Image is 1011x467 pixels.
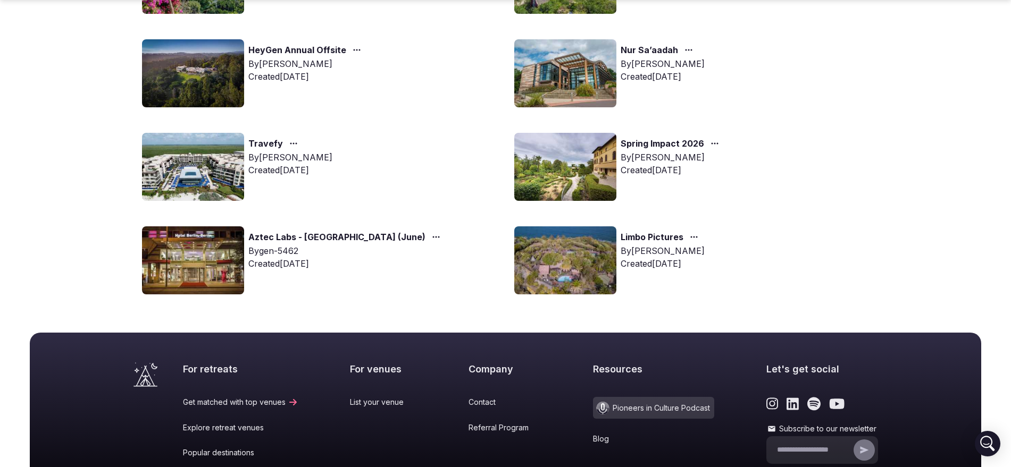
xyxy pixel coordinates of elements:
[621,70,705,83] div: Created [DATE]
[469,422,541,433] a: Referral Program
[621,44,678,57] a: Nur Sa’aadah
[621,151,723,164] div: By [PERSON_NAME]
[248,257,445,270] div: Created [DATE]
[248,137,283,151] a: Travefy
[248,231,425,244] a: Aztec Labs - [GEOGRAPHIC_DATA] (June)
[248,57,365,70] div: By [PERSON_NAME]
[469,362,541,376] h2: Company
[766,423,878,434] label: Subscribe to our newsletter
[593,434,714,444] a: Blog
[621,257,705,270] div: Created [DATE]
[142,39,244,107] img: Top retreat image for the retreat: HeyGen Annual Offsite
[621,231,683,244] a: Limbo Pictures
[248,70,365,83] div: Created [DATE]
[248,151,332,164] div: By [PERSON_NAME]
[514,133,616,201] img: Top retreat image for the retreat: Spring Impact 2026
[142,133,244,201] img: Top retreat image for the retreat: Travefy
[593,397,714,419] a: Pioneers in Culture Podcast
[183,397,298,407] a: Get matched with top venues
[514,226,616,294] img: Top retreat image for the retreat: Limbo Pictures
[183,362,298,376] h2: For retreats
[514,39,616,107] img: Top retreat image for the retreat: Nur Sa’aadah
[350,362,416,376] h2: For venues
[829,397,845,411] a: Link to the retreats and venues Youtube page
[183,422,298,433] a: Explore retreat venues
[133,362,157,387] a: Visit the homepage
[350,397,416,407] a: List your venue
[248,164,332,176] div: Created [DATE]
[621,137,704,151] a: Spring Impact 2026
[621,57,705,70] div: By [PERSON_NAME]
[766,362,878,376] h2: Let's get social
[183,447,298,458] a: Popular destinations
[621,164,723,176] div: Created [DATE]
[248,44,346,57] a: HeyGen Annual Offsite
[787,397,799,411] a: Link to the retreats and venues LinkedIn page
[621,244,705,257] div: By [PERSON_NAME]
[469,397,541,407] a: Contact
[248,244,445,257] div: By gen-5462
[593,362,714,376] h2: Resources
[975,431,1000,456] div: Open Intercom Messenger
[766,397,779,411] a: Link to the retreats and venues Instagram page
[807,397,821,411] a: Link to the retreats and venues Spotify page
[142,226,244,294] img: Top retreat image for the retreat: Aztec Labs - Berlin (June)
